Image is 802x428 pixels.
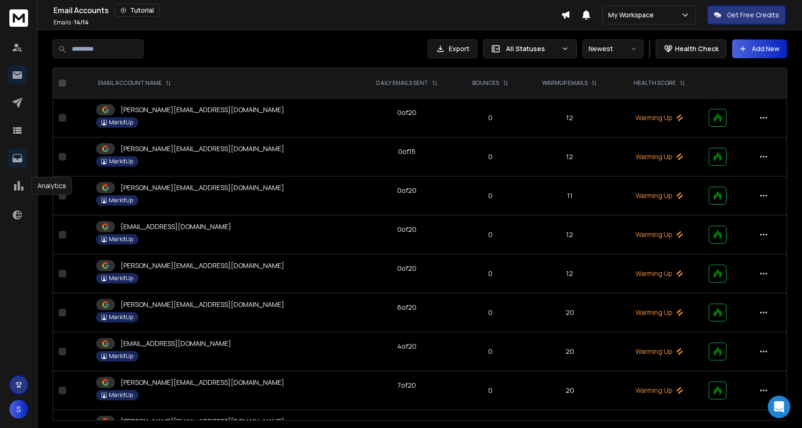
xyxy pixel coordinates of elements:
td: 12 [524,99,615,138]
p: MarkitUp [109,236,133,243]
p: Warming Up [621,152,697,161]
div: Analytics [31,177,72,195]
p: [PERSON_NAME][EMAIL_ADDRESS][DOMAIN_NAME] [121,261,284,270]
td: 11 [524,176,615,215]
p: 0 [462,269,518,278]
div: 4 of 20 [397,342,416,351]
p: 0 [462,230,518,239]
p: MarkitUp [109,313,133,321]
p: MarkitUp [109,119,133,126]
div: 7 of 20 [397,381,416,390]
div: 0 of 20 [397,225,416,234]
p: MarkitUp [109,275,133,282]
button: Export [428,39,477,58]
button: S [9,400,28,419]
div: 6 of 20 [397,303,416,312]
p: [PERSON_NAME][EMAIL_ADDRESS][DOMAIN_NAME] [121,183,284,192]
p: Get Free Credits [727,10,779,20]
p: Warming Up [621,308,697,317]
button: Get Free Credits [707,6,786,24]
p: 0 [462,347,518,356]
button: Tutorial [114,4,160,17]
td: 20 [524,293,615,332]
p: WARMUP EMAILS [542,79,588,87]
button: Health Check [656,39,726,58]
p: Emails : [53,19,89,26]
td: 12 [524,215,615,254]
p: Warming Up [621,191,697,200]
p: [PERSON_NAME][EMAIL_ADDRESS][DOMAIN_NAME] [121,378,284,387]
p: Warming Up [621,347,697,356]
p: Warming Up [621,269,697,278]
td: 12 [524,138,615,176]
button: Add New [732,39,787,58]
div: 0 of 20 [397,186,416,195]
div: Email Accounts [53,4,561,17]
p: 0 [462,113,518,122]
p: 0 [462,308,518,317]
p: [PERSON_NAME][EMAIL_ADDRESS][DOMAIN_NAME] [121,105,284,115]
p: Warming Up [621,113,697,122]
p: [EMAIL_ADDRESS][DOMAIN_NAME] [121,222,231,231]
div: 0 of 20 [397,108,416,117]
p: Warming Up [621,386,697,395]
p: [EMAIL_ADDRESS][DOMAIN_NAME] [121,339,231,348]
p: [PERSON_NAME][EMAIL_ADDRESS][DOMAIN_NAME] [121,144,284,153]
p: [PERSON_NAME][EMAIL_ADDRESS][DOMAIN_NAME] [121,300,284,309]
div: EMAIL ACCOUNT NAME [98,79,171,87]
p: MarkitUp [109,197,133,204]
p: 0 [462,386,518,395]
p: Health Check [675,44,719,53]
p: BOUNCES [472,79,499,87]
div: Open Intercom Messenger [768,396,790,418]
p: All Statuses [506,44,558,53]
td: 20 [524,371,615,410]
td: 20 [524,332,615,371]
p: DAILY EMAILS SENT [376,79,428,87]
p: Warming Up [621,230,697,239]
p: My Workspace [608,10,658,20]
p: MarkitUp [109,158,133,165]
p: HEALTH SCORE [634,79,676,87]
p: MarkitUp [109,391,133,399]
p: MarkitUp [109,352,133,360]
p: 0 [462,152,518,161]
p: [PERSON_NAME][EMAIL_ADDRESS][DOMAIN_NAME] [121,417,284,426]
td: 12 [524,254,615,293]
p: 0 [462,191,518,200]
button: Newest [583,39,643,58]
span: 14 / 14 [74,18,89,26]
div: 0 of 15 [398,147,416,156]
div: 0 of 20 [397,264,416,273]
